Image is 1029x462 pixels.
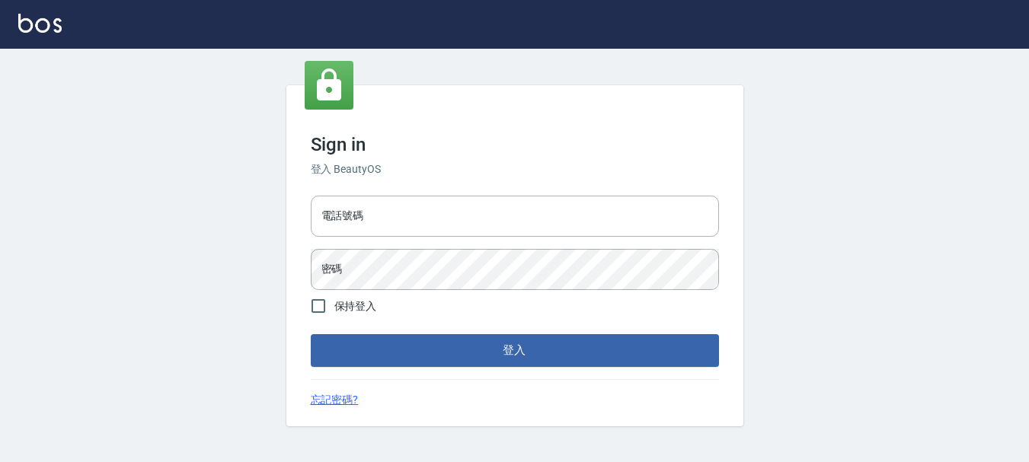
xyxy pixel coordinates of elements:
[311,134,719,155] h3: Sign in
[311,334,719,366] button: 登入
[18,14,62,33] img: Logo
[334,298,377,314] span: 保持登入
[311,392,359,408] a: 忘記密碼?
[311,161,719,177] h6: 登入 BeautyOS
